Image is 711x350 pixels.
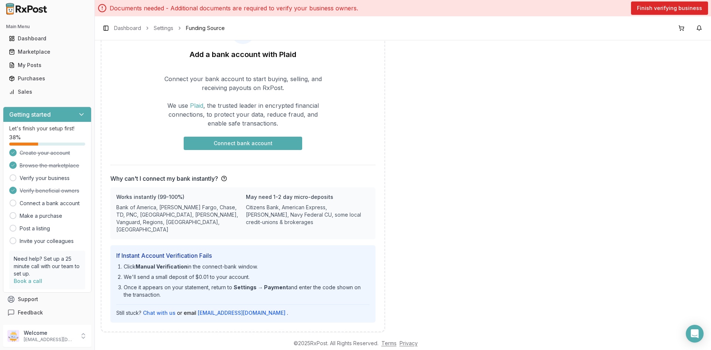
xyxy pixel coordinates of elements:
[6,45,89,59] a: Marketplace
[114,24,225,32] nav: breadcrumb
[198,309,286,317] a: [EMAIL_ADDRESS][DOMAIN_NAME]
[20,225,50,232] a: Post a listing
[3,306,91,319] button: Feedback
[287,309,288,317] span: .
[186,24,225,32] span: Funding Source
[143,309,176,317] button: Chat with us
[381,340,397,346] a: Terms
[234,284,288,290] strong: Settings → Payment
[9,125,85,132] p: Let's finish your setup first!
[124,263,370,270] li: Click in the connect-bank window.
[246,204,370,226] p: Citizens Bank, American Express, [PERSON_NAME], Navy Federal CU, some local credit-unions & broke...
[136,263,187,270] strong: Manual Verification
[190,102,203,109] a: Plaid
[6,24,89,30] h2: Main Menu
[160,74,326,92] p: Connect your bank account to start buying, selling, and receiving payouts on RxPost.
[124,284,370,299] li: Once it appears on your statement, return to and enter the code shown on the transaction.
[9,75,86,82] div: Purchases
[9,88,86,96] div: Sales
[116,309,141,317] span: Still stuck?
[110,174,218,183] h3: Why can't I connect my bank instantly?
[154,24,173,32] a: Settings
[6,32,89,45] a: Dashboard
[9,48,86,56] div: Marketplace
[14,255,81,277] p: Need help? Set up a 25 minute call with our team to set up.
[9,110,51,119] h3: Getting started
[20,149,70,157] span: Create your account
[116,251,370,260] h4: If Instant Account Verification Fails
[177,309,196,317] span: or email
[110,49,375,60] div: Add a bank account with Plaid
[14,278,42,284] a: Book a call
[3,86,91,98] button: Sales
[24,329,75,337] p: Welcome
[631,1,708,15] button: Finish verifying business
[9,134,21,141] span: 38 %
[3,3,50,15] img: RxPost Logo
[20,162,79,169] span: Browse the marketplace
[3,293,91,306] button: Support
[114,24,141,32] a: Dashboard
[160,101,326,128] p: We use , the trusted leader in encrypted financial connections, to protect your data, reduce frau...
[20,237,74,245] a: Invite your colleagues
[6,59,89,72] a: My Posts
[110,4,358,13] p: Documents needed - Additional documents are required to verify your business owners.
[124,273,370,281] li: We'll send a small deposit of $0.01 to your account.
[7,330,19,342] img: User avatar
[18,309,43,316] span: Feedback
[400,340,418,346] a: Privacy
[3,46,91,58] button: Marketplace
[20,200,80,207] a: Connect a bank account
[246,193,370,201] h4: May need 1-2 day micro-deposits
[6,72,89,85] a: Purchases
[20,187,79,194] span: Verify beneficial owners
[184,137,302,150] button: Connect bank account
[24,337,75,343] p: [EMAIL_ADDRESS][DOMAIN_NAME]
[6,85,89,99] a: Sales
[20,212,62,220] a: Make a purchase
[9,61,86,69] div: My Posts
[20,174,70,182] a: Verify your business
[3,59,91,71] button: My Posts
[686,325,704,343] div: Open Intercom Messenger
[116,204,240,233] p: Bank of America, [PERSON_NAME] Fargo, Chase, TD, PNC, [GEOGRAPHIC_DATA], [PERSON_NAME], Vanguard,...
[116,193,240,201] h4: Works instantly (99-100%)
[3,73,91,84] button: Purchases
[3,33,91,44] button: Dashboard
[9,35,86,42] div: Dashboard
